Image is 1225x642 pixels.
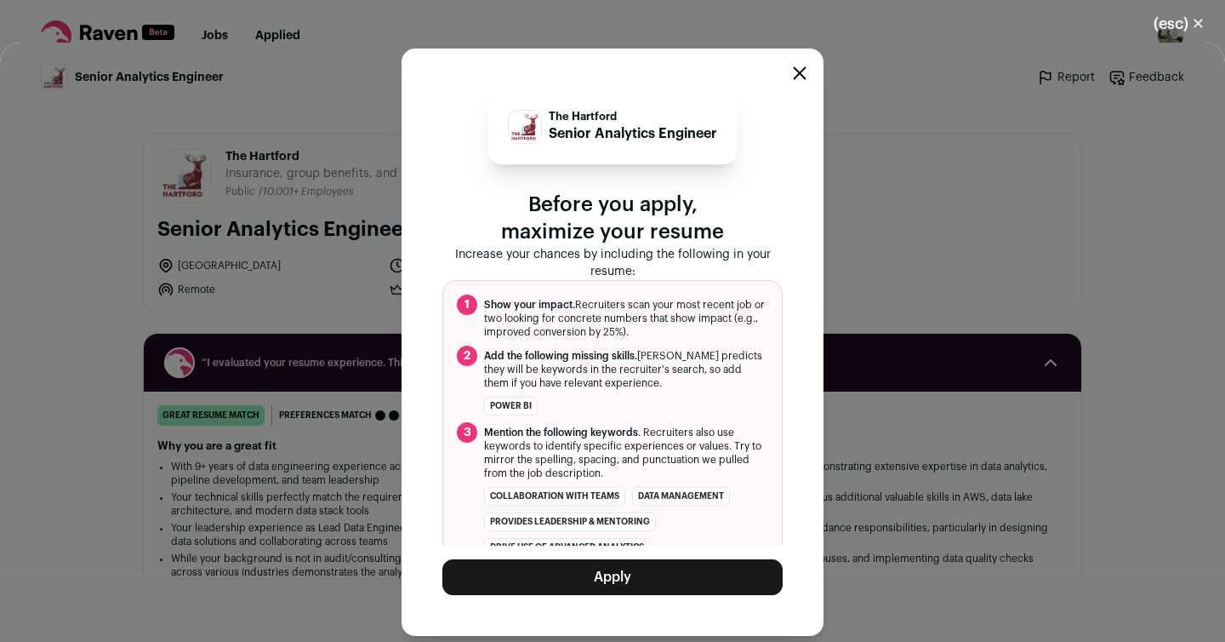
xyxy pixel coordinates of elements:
span: [PERSON_NAME] predicts they will be keywords in the recruiter's search, so add them if you have r... [484,349,768,390]
li: Provides Leadership & Mentoring [484,513,656,531]
p: Senior Analytics Engineer [549,123,717,144]
li: Power BI [484,397,538,416]
li: Data Management [632,487,730,506]
span: Show your impact. [484,300,575,310]
button: Close modal [1133,5,1225,43]
button: Apply [442,559,783,595]
button: Close modal [793,66,806,80]
p: Increase your chances by including the following in your resume: [442,246,783,280]
span: Add the following missing skills. [484,351,637,361]
li: Drive Use of Advanced Analytics [484,538,650,557]
p: The Hartford [549,110,717,123]
span: 3 [457,422,477,443]
li: Collaboration with Teams [484,487,625,506]
span: Mention the following keywords [484,427,638,438]
img: 74be62612a2014b156983777a6ae6ff8b84916f922b81076b8914a3dd4286daf.jpg [509,111,541,143]
span: . Recruiters also use keywords to identify specific experiences or values. Try to mirror the spel... [484,426,768,480]
span: 1 [457,295,477,315]
p: Before you apply, maximize your resume [442,192,783,246]
span: Recruiters scan your most recent job or two looking for concrete numbers that show impact (e.g., ... [484,298,768,339]
span: 2 [457,346,477,366]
